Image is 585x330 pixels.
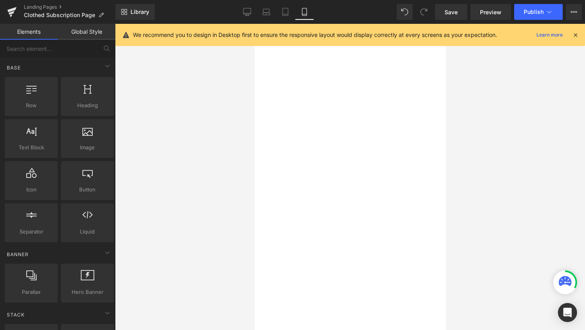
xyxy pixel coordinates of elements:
[276,4,295,20] a: Tablet
[7,185,55,194] span: Icon
[566,4,582,20] button: More
[295,4,314,20] a: Mobile
[257,4,276,20] a: Laptop
[445,8,458,16] span: Save
[6,311,25,318] span: Stack
[131,8,149,15] span: Library
[63,228,111,236] span: Liquid
[7,288,55,296] span: Parallax
[238,4,257,20] a: Desktop
[63,185,111,194] span: Button
[115,4,155,20] a: New Library
[416,4,432,20] button: Redo
[6,64,21,71] span: Base
[480,8,501,16] span: Preview
[558,303,577,322] div: Open Intercom Messenger
[24,4,115,10] a: Landing Pages
[58,24,115,40] a: Global Style
[6,251,29,258] span: Banner
[63,101,111,110] span: Heading
[63,288,111,296] span: Hero Banner
[24,12,95,18] span: Clothed Subscription Page
[7,143,55,152] span: Text Block
[524,9,544,15] span: Publish
[470,4,511,20] a: Preview
[63,143,111,152] span: Image
[133,31,497,39] p: We recommend you to design in Desktop first to ensure the responsive layout would display correct...
[514,4,563,20] button: Publish
[7,101,55,110] span: Row
[533,30,566,40] a: Learn more
[397,4,413,20] button: Undo
[7,228,55,236] span: Separator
